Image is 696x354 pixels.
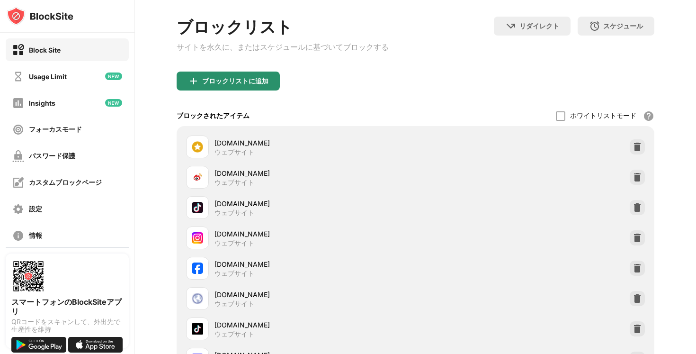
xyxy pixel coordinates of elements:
[11,259,45,293] img: options-page-qr-code.png
[214,239,254,247] div: ウェブサイト
[11,318,123,333] div: QRコードをスキャンして、外出先で生産性を維持
[214,330,254,338] div: ウェブサイト
[603,22,643,31] div: スケジュール
[192,293,203,304] img: favicons
[214,259,415,269] div: [DOMAIN_NAME]
[214,300,254,308] div: ウェブサイト
[214,168,415,178] div: [DOMAIN_NAME]
[105,73,122,80] img: new-icon.svg
[12,97,24,109] img: insights-off.svg
[570,111,636,120] div: ホワイトリストモード
[29,178,102,187] div: カスタムブロックページ
[12,124,24,136] img: focus-off.svg
[214,320,415,330] div: [DOMAIN_NAME]
[29,73,67,81] div: Usage Limit
[12,230,24,242] img: about-off.svg
[214,229,415,239] div: [DOMAIN_NAME]
[12,177,24,189] img: customize-block-page-off.svg
[11,297,123,316] div: スマートフォンのBlockSiteアプリ
[192,202,203,213] img: favicons
[214,209,254,217] div: ウェブサイト
[192,323,203,335] img: favicons
[12,150,24,162] img: password-protection-off.svg
[192,232,203,244] img: favicons
[29,125,82,134] div: フォーカスモード
[192,141,203,153] img: favicons
[214,199,415,209] div: [DOMAIN_NAME]
[7,7,73,26] img: logo-blocksite.svg
[11,337,66,353] img: get-it-on-google-play.svg
[177,42,389,53] div: サイトを永久に、またはスケジュールに基づいてブロックする
[29,46,61,54] div: Block Site
[12,203,24,215] img: settings-off.svg
[105,99,122,107] img: new-icon.svg
[192,263,203,274] img: favicons
[214,148,254,156] div: ウェブサイト
[29,205,42,214] div: 設定
[29,231,42,240] div: 情報
[29,152,75,161] div: パスワード保護
[12,44,24,56] img: block-on.svg
[214,290,415,300] div: [DOMAIN_NAME]
[214,178,254,187] div: ウェブサイト
[68,337,123,353] img: download-on-the-app-store.svg
[214,269,254,278] div: ウェブサイト
[177,111,250,120] div: ブロックされたアイテム
[12,71,24,82] img: time-usage-off.svg
[192,172,203,183] img: favicons
[519,22,559,31] div: リダイレクト
[177,17,389,38] div: ブロックリスト
[214,138,415,148] div: [DOMAIN_NAME]
[29,99,55,107] div: Insights
[202,77,268,85] div: ブロックリストに追加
